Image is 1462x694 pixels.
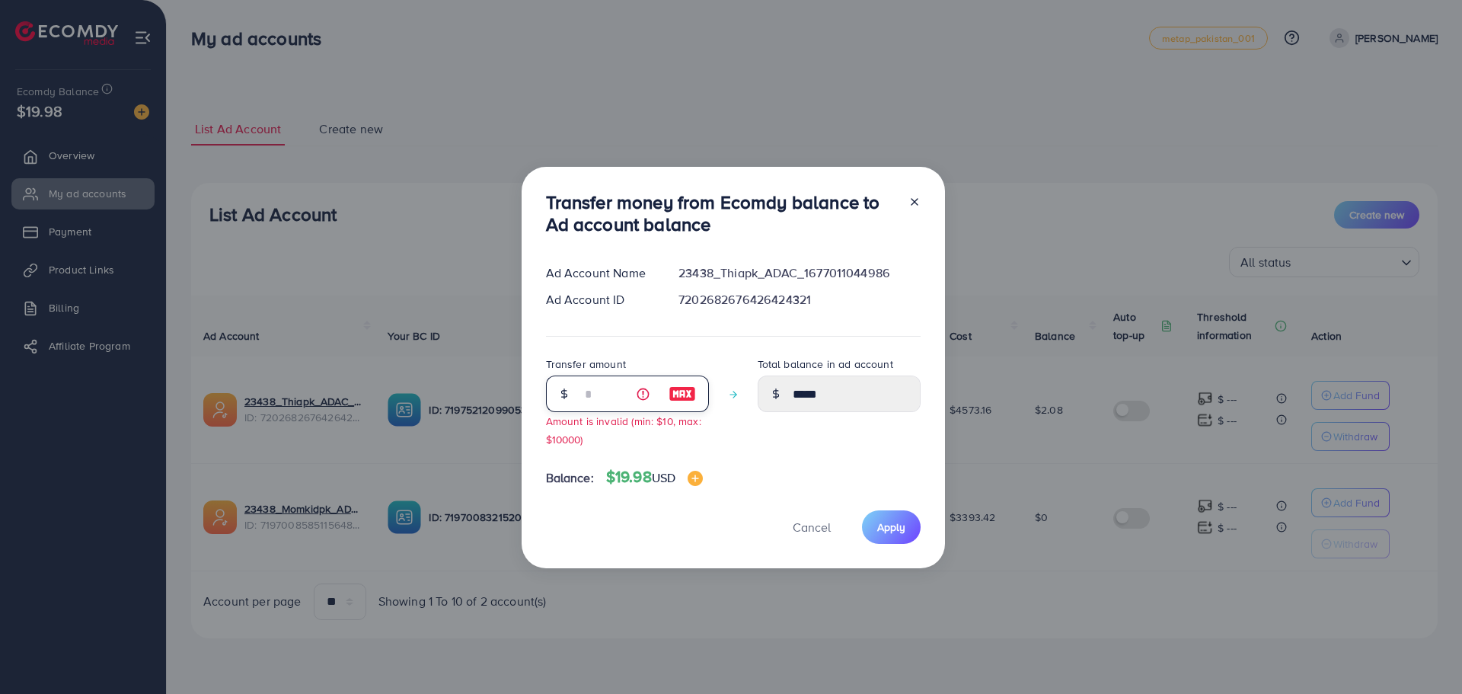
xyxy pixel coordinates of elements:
small: Amount is invalid (min: $10, max: $10000) [546,414,701,446]
h4: $19.98 [606,468,703,487]
img: image [688,471,703,486]
iframe: Chat [1397,625,1451,683]
span: Cancel [793,519,831,536]
label: Transfer amount [546,357,626,372]
span: USD [652,469,675,486]
button: Cancel [774,510,850,543]
span: Balance: [546,469,594,487]
button: Apply [862,510,921,543]
span: Apply [877,520,905,535]
h3: Transfer money from Ecomdy balance to Ad account balance [546,191,896,235]
div: Ad Account ID [534,291,667,309]
label: Total balance in ad account [758,357,893,372]
img: image [669,385,696,403]
div: Ad Account Name [534,264,667,282]
div: 23438_Thiapk_ADAC_1677011044986 [666,264,932,282]
div: 7202682676426424321 [666,291,932,309]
